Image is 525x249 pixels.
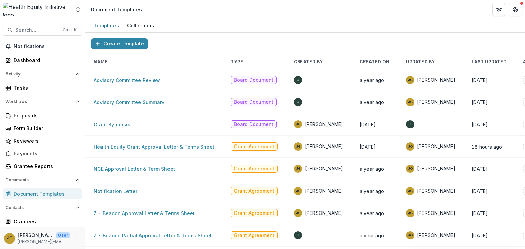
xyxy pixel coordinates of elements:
span: Grant Agreement [234,188,274,194]
div: Jenna Grant [408,100,413,104]
div: Templates [91,20,122,30]
span: a year ago [360,99,384,105]
div: Jenna Grant [296,145,300,148]
th: Last Updated [463,55,515,69]
span: Documents [5,178,73,182]
span: a year ago [360,233,384,238]
a: Collections [124,19,157,32]
span: [PERSON_NAME] [305,165,343,172]
span: a year ago [360,166,384,172]
p: User [56,232,70,238]
span: [PERSON_NAME] [417,210,455,217]
span: [PERSON_NAME] [417,188,455,194]
a: Advisory Committee Summary [94,99,164,105]
div: Jenna Grant [296,123,300,126]
a: Notification Letter [94,188,137,194]
div: Jenna Grant [408,78,413,82]
span: [DATE] [472,233,488,238]
span: [PERSON_NAME] [417,232,455,239]
button: Create Template [91,38,148,49]
th: Created On [351,55,398,69]
span: [DATE] [472,99,488,105]
span: [PERSON_NAME] [305,121,343,128]
span: [DATE] [472,122,488,127]
button: Open entity switcher [73,3,83,16]
a: Form Builder [3,123,82,134]
a: Templates [91,19,122,32]
div: Ctrl + K [61,26,78,34]
div: Proposals [14,112,77,119]
div: Jenna Grant [408,211,413,215]
div: Jenna Grant [408,189,413,193]
span: Grant Agreement [234,166,274,172]
button: Notifications [3,41,82,52]
a: Grant Synopsis [94,122,130,127]
p: [PERSON_NAME] [18,232,53,239]
span: [DATE] [472,188,488,194]
a: Grantees [3,216,82,227]
span: Grant Agreement [234,210,274,216]
a: Advisory Committee Review [94,77,160,83]
div: Unknown [297,100,299,104]
div: Payments [14,150,77,157]
a: Z - Beacon Partial Approval Letter & Terms Sheet [94,233,212,238]
a: Z - Beacon Approval Letter & Terms Sheet [94,210,195,216]
div: Jenna Grant [7,236,13,240]
img: Health Equity Initiative logo [3,3,70,16]
span: Board Document [234,122,273,127]
span: Notifications [14,44,80,50]
button: Open Documents [3,175,82,185]
th: Created By [286,55,351,69]
div: Jenna Grant [296,189,300,193]
span: a year ago [360,210,384,216]
th: Name [85,55,223,69]
th: Type [223,55,286,69]
div: Grantee Reports [14,163,77,170]
div: Collections [124,20,157,30]
button: Open Activity [3,69,82,80]
nav: breadcrumb [88,4,145,14]
div: Document Templates [14,190,77,197]
a: Proposals [3,110,82,121]
div: Tasks [14,84,77,92]
span: Board Document [234,99,273,105]
span: Grant Agreement [234,144,274,150]
span: [PERSON_NAME] [417,165,455,172]
span: Contacts [5,205,73,210]
div: Form Builder [14,125,77,132]
a: NCE Approval Letter & Term Sheet [94,166,175,172]
span: Workflows [5,99,73,104]
div: Jenna Grant [408,167,413,170]
button: Get Help [509,3,522,16]
a: Health Equity Grant Approval Letter & Terms Sheet [94,144,214,150]
button: More [73,234,81,243]
span: [PERSON_NAME] [417,143,455,150]
span: a year ago [360,188,384,194]
div: Unknown [297,78,299,82]
span: [DATE] [360,144,376,150]
div: Document Templates [91,6,142,13]
span: Search... [15,27,58,33]
span: Activity [5,72,73,77]
div: Jenna Grant [296,167,300,170]
button: Partners [492,3,506,16]
div: Unknown [297,234,299,237]
div: Unknown [409,123,412,126]
a: Grantee Reports [3,161,82,172]
span: [DATE] [472,210,488,216]
p: [PERSON_NAME][EMAIL_ADDRESS][PERSON_NAME][DATE][DOMAIN_NAME] [18,239,70,245]
span: [DATE] [472,77,488,83]
div: Jenna Grant [408,234,413,237]
span: 18 hours ago [472,144,502,150]
div: Grantees [14,218,77,225]
span: [PERSON_NAME] [305,210,343,217]
button: Open Workflows [3,96,82,107]
span: [PERSON_NAME] [417,99,455,106]
span: Grant Agreement [234,233,274,238]
span: [PERSON_NAME] [305,188,343,194]
span: [PERSON_NAME] [305,143,343,150]
span: a year ago [360,77,384,83]
div: Reviewers [14,137,77,144]
div: Jenna Grant [296,211,300,215]
a: Payments [3,148,82,159]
